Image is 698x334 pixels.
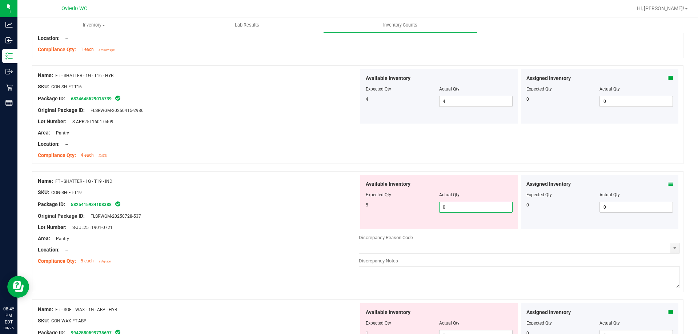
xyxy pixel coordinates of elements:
span: SKU: [38,84,49,89]
inline-svg: Reports [5,99,13,106]
span: 5 [366,202,368,208]
span: Area: [38,130,50,136]
span: Inventory Counts [373,22,427,28]
span: -- [62,36,68,41]
span: In Sync [115,94,121,102]
span: Actual Qty [439,192,460,197]
span: CON-SH-FT-T16 [51,84,82,89]
div: Discrepancy Notes [359,257,680,265]
span: Available Inventory [366,75,410,82]
span: Lot Number: [38,118,67,124]
span: Available Inventory [366,309,410,316]
span: Expected Qty [366,86,391,92]
span: Package ID: [38,96,65,101]
span: Location: [38,247,60,253]
div: Expected Qty [526,192,600,198]
span: [DATE] [99,154,107,157]
span: 4 each [81,153,94,158]
span: 4 [366,97,368,102]
span: Lot Number: [38,224,67,230]
span: -- [62,248,68,253]
span: Original Package ID: [38,107,85,113]
span: In Sync [115,200,121,208]
span: Assigned Inventory [526,309,571,316]
span: Discrepancy Reason Code [359,235,413,240]
input: 4 [440,96,512,106]
span: Compliance Qty: [38,152,76,158]
a: Lab Results [171,17,324,33]
span: Oviedo WC [61,5,87,12]
span: CON-SH-FT-T19 [51,190,82,195]
span: S-JUL25T1901-0721 [69,225,113,230]
a: 5825415934108388 [71,202,112,207]
input: 0 [600,202,673,212]
span: Area: [38,236,50,241]
span: FLSRWGM-20250728-537 [87,214,141,219]
inline-svg: Analytics [5,21,13,28]
div: Expected Qty [526,320,600,326]
span: 5 each [81,258,94,263]
span: Name: [38,306,53,312]
span: Inventory [18,22,170,28]
span: Location: [38,35,60,41]
input: 0 [600,96,673,106]
iframe: Resource center [7,276,29,298]
p: 08:45 PM EDT [3,306,14,325]
span: SKU: [38,318,49,323]
span: S-APR25T1601-0409 [69,119,113,124]
span: 1 each [81,47,94,52]
span: CON-WAX-FT-ABP [51,318,87,323]
span: a month ago [99,48,115,52]
inline-svg: Outbound [5,68,13,75]
a: Inventory [17,17,171,33]
span: FT - SOFT WAX - 1G - ABP - HYB [55,307,117,312]
div: Actual Qty [599,192,673,198]
span: Lab Results [225,22,269,28]
div: Expected Qty [526,86,600,92]
inline-svg: Inventory [5,52,13,60]
span: Expected Qty [366,192,391,197]
span: FT - SHATTER - 1G - T19 - IND [55,179,112,184]
span: Package ID: [38,201,65,207]
span: Expected Qty [366,321,391,326]
span: Compliance Qty: [38,47,76,52]
span: Assigned Inventory [526,75,571,82]
div: Actual Qty [599,86,673,92]
a: Inventory Counts [324,17,477,33]
inline-svg: Retail [5,84,13,91]
span: Pantry [52,130,69,136]
span: -- [62,142,68,147]
span: SKU: [38,189,49,195]
span: Hi, [PERSON_NAME]! [637,5,684,11]
span: Location: [38,141,60,147]
span: Name: [38,178,53,184]
span: Pantry [52,236,69,241]
span: FLSRWGM-20250415-2986 [87,108,144,113]
div: 0 [526,96,600,102]
a: 6824645529015739 [71,96,112,101]
span: Available Inventory [366,180,410,188]
span: FT - SHATTER - 1G - T16 - HYB [55,73,113,78]
span: Assigned Inventory [526,180,571,188]
p: 08/25 [3,325,14,331]
div: Actual Qty [599,320,673,326]
span: Actual Qty [439,86,460,92]
span: Compliance Qty: [38,258,76,264]
span: Actual Qty [439,321,460,326]
span: a day ago [99,260,111,263]
span: Name: [38,72,53,78]
span: select [670,243,679,253]
div: 0 [526,202,600,208]
inline-svg: Inbound [5,37,13,44]
span: Original Package ID: [38,213,85,219]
